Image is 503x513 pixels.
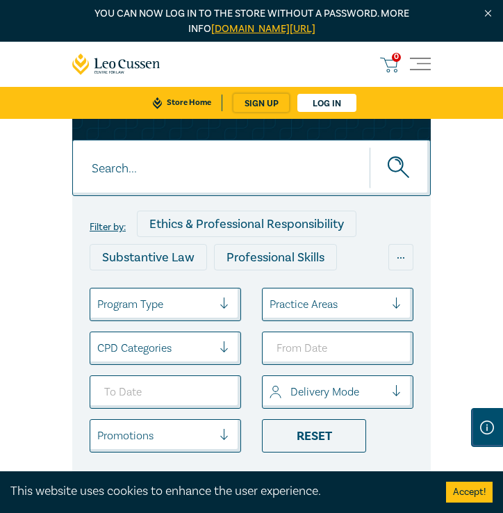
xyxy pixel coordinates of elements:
div: Ethics & Professional Responsibility [137,211,356,237]
a: Store Home [142,95,222,111]
input: Search... [72,140,431,196]
input: select [97,341,100,356]
p: You can now log in to the store without a password. More info [72,6,431,37]
div: Reset [262,419,366,453]
input: From Date [262,332,413,365]
div: Substantive Law [90,244,207,270]
input: To Date [90,375,241,409]
input: select [97,428,100,443]
div: Practice Management & Business Skills [90,277,329,304]
button: Toggle navigation [410,54,431,75]
a: [DOMAIN_NAME][URL] [211,22,315,35]
span: 0 [392,53,401,62]
div: Professional Skills [214,244,337,270]
img: Close [482,8,494,19]
a: Log in [297,94,356,112]
img: Information Icon [480,421,494,434]
div: This website uses cookies to enhance the user experience. [10,482,425,500]
input: select [270,384,272,400]
a: sign up [233,94,289,112]
button: Accept cookies [446,482,493,503]
input: select [270,297,272,312]
label: Filter by: [90,222,126,233]
input: select [97,297,100,312]
div: ... [388,244,413,270]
